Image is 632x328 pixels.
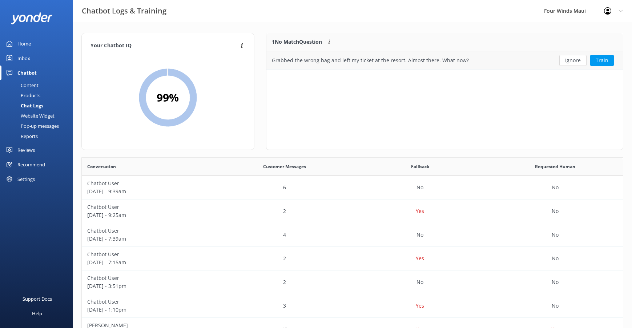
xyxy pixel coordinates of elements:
[590,55,614,66] button: Train
[416,183,423,191] p: No
[283,278,286,286] p: 2
[17,143,35,157] div: Reviews
[17,36,31,51] div: Home
[87,282,212,290] p: [DATE] - 3:51pm
[87,258,212,266] p: [DATE] - 7:15am
[4,100,43,111] div: Chat Logs
[266,51,623,70] div: grid
[4,121,59,131] div: Pop-up messages
[263,163,306,170] span: Customer Messages
[552,254,559,262] p: No
[552,231,559,239] p: No
[4,100,73,111] a: Chat Logs
[82,223,623,247] div: row
[283,183,286,191] p: 6
[82,176,623,199] div: row
[416,207,424,215] p: Yes
[4,131,38,141] div: Reports
[32,306,42,321] div: Help
[82,294,623,318] div: row
[416,231,423,239] p: No
[552,207,559,215] p: No
[266,51,623,70] div: row
[283,254,286,262] p: 2
[552,302,559,310] p: No
[416,254,424,262] p: Yes
[272,56,469,64] div: Grabbed the wrong bag and left my ticket at the resort. Almost there. What now?
[535,163,575,170] span: Requested Human
[11,12,53,24] img: yonder-white-logo.png
[4,90,40,100] div: Products
[17,51,30,66] div: Inbox
[283,302,286,310] p: 3
[4,131,73,141] a: Reports
[23,292,52,306] div: Support Docs
[552,278,559,286] p: No
[416,278,423,286] p: No
[416,302,424,310] p: Yes
[552,183,559,191] p: No
[87,211,212,219] p: [DATE] - 9:25am
[4,111,55,121] div: Website Widget
[157,89,179,106] h2: 99 %
[87,235,212,243] p: [DATE] - 7:39am
[87,298,212,306] p: Chatbot User
[87,274,212,282] p: Chatbot User
[87,163,116,170] span: Conversation
[4,80,39,90] div: Content
[411,163,429,170] span: Fallback
[283,231,286,239] p: 4
[82,5,166,17] h3: Chatbot Logs & Training
[559,55,587,66] button: Ignore
[87,306,212,314] p: [DATE] - 1:10pm
[82,270,623,294] div: row
[4,90,73,100] a: Products
[82,247,623,270] div: row
[4,111,73,121] a: Website Widget
[4,121,73,131] a: Pop-up messages
[283,207,286,215] p: 2
[87,179,212,187] p: Chatbot User
[4,80,73,90] a: Content
[87,250,212,258] p: Chatbot User
[17,172,35,186] div: Settings
[90,42,238,50] h4: Your Chatbot IQ
[87,227,212,235] p: Chatbot User
[17,157,45,172] div: Recommend
[17,66,37,80] div: Chatbot
[87,187,212,195] p: [DATE] - 9:39am
[272,38,322,46] p: 1 No Match Question
[82,199,623,223] div: row
[87,203,212,211] p: Chatbot User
